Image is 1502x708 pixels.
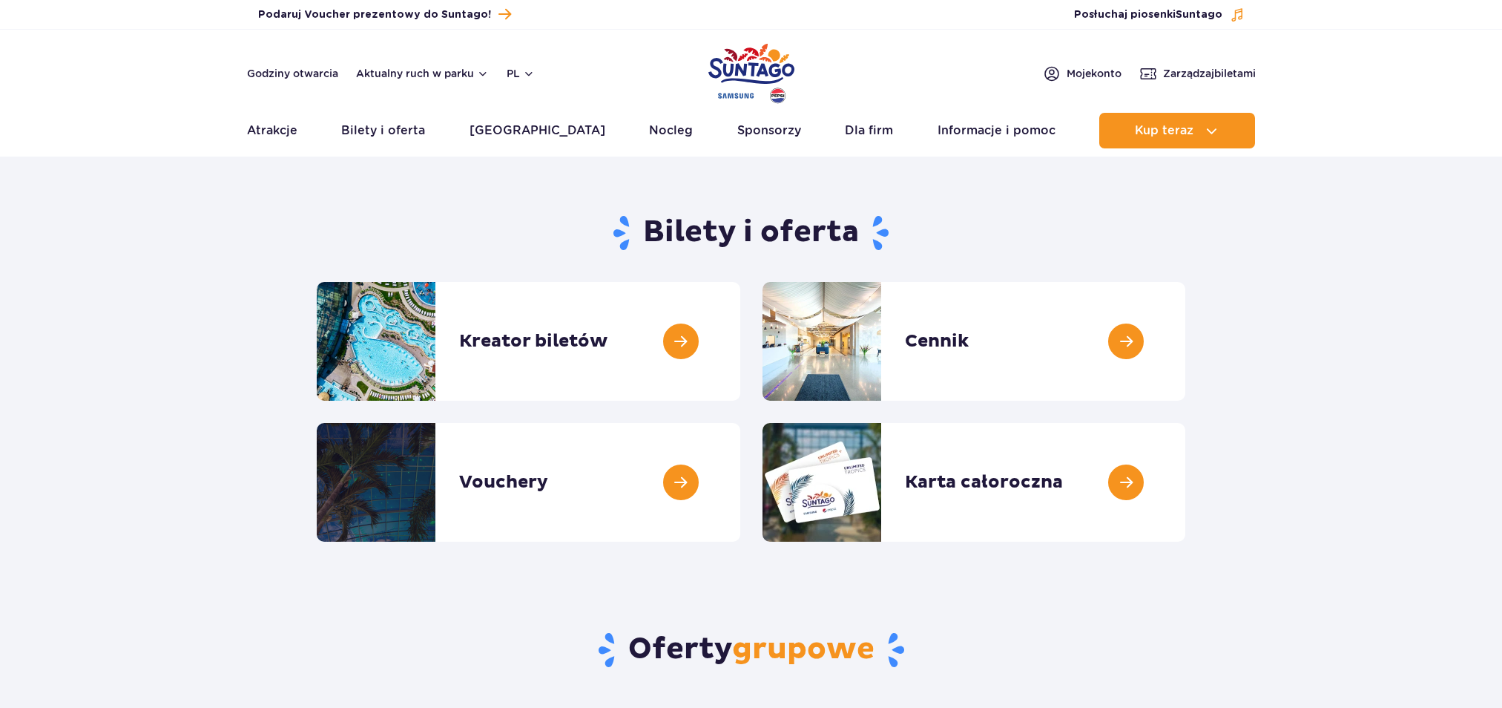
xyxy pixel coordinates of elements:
[649,113,693,148] a: Nocleg
[1099,113,1255,148] button: Kup teraz
[1139,65,1256,82] a: Zarządzajbiletami
[737,113,801,148] a: Sponsorzy
[1074,7,1222,22] span: Posłuchaj piosenki
[845,113,893,148] a: Dla firm
[247,113,297,148] a: Atrakcje
[1043,65,1121,82] a: Mojekonto
[1067,66,1121,81] span: Moje konto
[938,113,1055,148] a: Informacje i pomoc
[317,214,1185,252] h1: Bilety i oferta
[341,113,425,148] a: Bilety i oferta
[1074,7,1245,22] button: Posłuchaj piosenkiSuntago
[1163,66,1256,81] span: Zarządzaj biletami
[708,37,794,105] a: Park of Poland
[247,66,338,81] a: Godziny otwarcia
[732,631,874,668] span: grupowe
[507,66,535,81] button: pl
[1135,124,1193,137] span: Kup teraz
[1176,10,1222,20] span: Suntago
[258,7,491,22] span: Podaruj Voucher prezentowy do Suntago!
[356,68,489,79] button: Aktualny ruch w parku
[258,4,511,24] a: Podaruj Voucher prezentowy do Suntago!
[470,113,605,148] a: [GEOGRAPHIC_DATA]
[317,631,1185,669] h2: Oferty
